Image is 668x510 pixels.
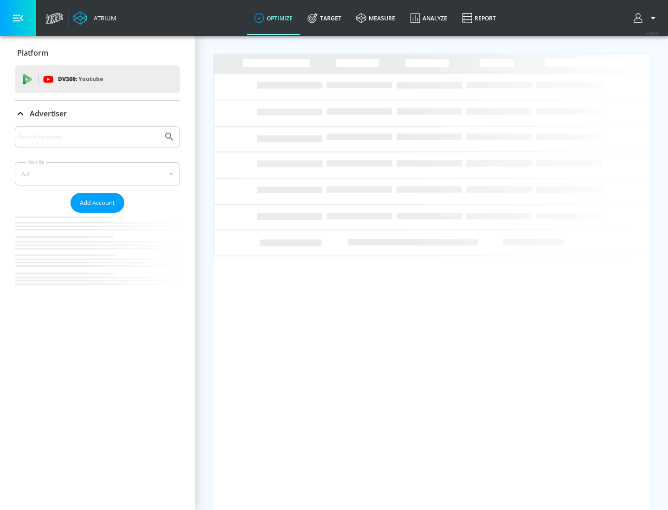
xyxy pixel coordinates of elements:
[30,108,67,119] p: Advertiser
[19,131,159,143] input: Search by name
[58,74,103,84] p: DV360:
[71,193,124,213] button: Add Account
[73,11,116,25] a: Atrium
[15,126,180,303] div: Advertiser
[15,162,180,185] div: A-Z
[15,101,180,127] div: Advertiser
[247,1,300,35] a: optimize
[78,74,103,84] p: Youtube
[15,213,180,303] nav: list of Advertiser
[349,1,403,35] a: measure
[646,31,659,36] span: v 4.24.0
[300,1,349,35] a: Target
[17,48,48,58] p: Platform
[26,159,46,165] label: Sort By
[455,1,503,35] a: Report
[90,14,116,22] div: Atrium
[15,65,180,93] div: DV360: Youtube
[80,198,115,208] span: Add Account
[403,1,455,35] a: Analyze
[15,40,180,66] div: Platform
